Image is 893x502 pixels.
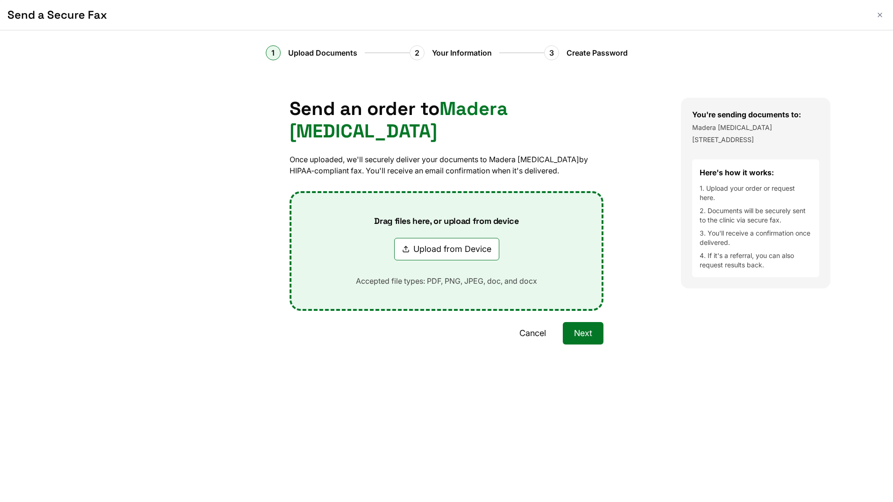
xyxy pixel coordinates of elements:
[290,154,603,176] p: Once uploaded, we'll securely deliver your documents to Madera [MEDICAL_DATA] by HIPAA-compliant ...
[266,45,281,60] div: 1
[290,98,603,143] h1: Send an order to
[290,97,508,143] span: Madera [MEDICAL_DATA]
[359,215,533,227] p: Drag files here, or upload from device
[692,123,819,132] p: Madera [MEDICAL_DATA]
[394,238,499,260] button: Upload from Device
[567,47,628,58] span: Create Password
[700,184,812,202] li: 1. Upload your order or request here.
[692,135,819,144] p: [STREET_ADDRESS]
[700,229,812,247] li: 3. You'll receive a confirmation once delivered.
[7,7,867,22] h1: Send a Secure Fax
[874,9,886,21] button: Close
[544,45,559,60] div: 3
[700,206,812,225] li: 2. Documents will be securely sent to the clinic via secure fax.
[432,47,492,58] span: Your Information
[341,275,552,287] p: Accepted file types: PDF, PNG, JPEG, doc, and docx
[508,322,557,344] button: Cancel
[700,167,812,178] h4: Here's how it works:
[692,109,819,120] h3: You're sending documents to:
[410,45,425,60] div: 2
[700,251,812,270] li: 4. If it's a referral, you can also request results back.
[288,47,357,58] span: Upload Documents
[563,322,603,344] button: Next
